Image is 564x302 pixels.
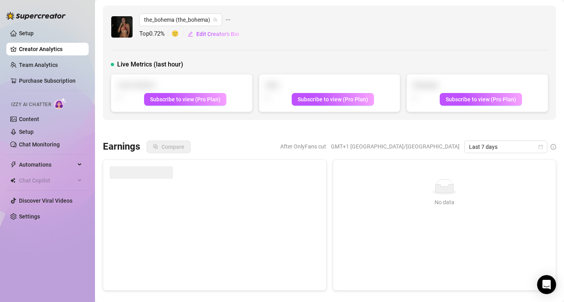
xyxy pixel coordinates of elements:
span: edit [188,31,193,37]
div: No data [343,198,547,207]
span: the_bohema (the_bohema) [144,14,217,26]
img: the_bohema [111,16,133,38]
span: Subscribe to view (Pro Plan) [298,96,368,103]
span: 🙂 [171,29,187,39]
h3: Earnings [103,141,140,153]
div: Open Intercom Messenger [537,275,556,294]
button: Subscribe to view (Pro Plan) [440,93,522,106]
a: Content [19,116,39,122]
button: Subscribe to view (Pro Plan) [144,93,226,106]
span: Subscribe to view (Pro Plan) [446,96,516,103]
button: Subscribe to view (Pro Plan) [292,93,374,106]
span: Subscribe to view (Pro Plan) [150,96,220,103]
span: calendar [538,144,543,149]
button: Compare [146,141,191,153]
a: Purchase Subscription [19,78,76,84]
img: AI Chatter [54,98,66,109]
span: Izzy AI Chatter [11,101,51,108]
img: logo-BBDzfeDw.svg [6,12,66,20]
span: Edit Creator's Bio [196,31,239,37]
span: Chat Copilot [19,174,75,187]
span: info-circle [551,144,556,150]
button: Edit Creator's Bio [187,28,239,40]
span: Last 7 days [469,141,543,153]
a: Team Analytics [19,62,58,68]
span: team [213,17,218,22]
span: After OnlyFans cut [280,141,326,152]
span: thunderbolt [10,161,17,168]
span: ellipsis [225,13,231,26]
span: Top 0.72 % [139,29,171,39]
a: Setup [19,30,34,36]
a: Setup [19,129,34,135]
span: GMT+1 [GEOGRAPHIC_DATA]/[GEOGRAPHIC_DATA] [331,141,460,152]
a: Creator Analytics [19,43,82,55]
span: Automations [19,158,75,171]
a: Discover Viral Videos [19,198,72,204]
span: Live Metrics (last hour) [117,60,183,69]
a: Settings [19,213,40,220]
a: Chat Monitoring [19,141,60,148]
img: Chat Copilot [10,178,15,183]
